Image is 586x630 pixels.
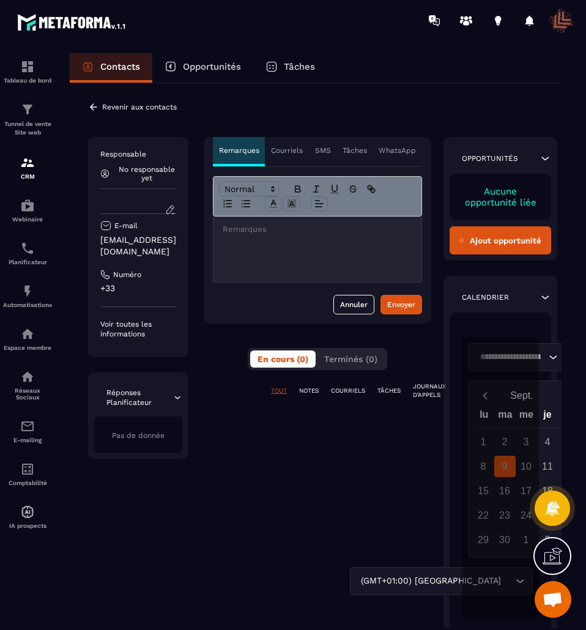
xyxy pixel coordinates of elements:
[315,146,331,155] p: SMS
[20,241,35,256] img: scheduler
[462,154,518,163] p: Opportunités
[3,302,52,308] p: Automatisations
[3,259,52,265] p: Planificateur
[462,186,539,208] p: Aucune opportunité liée
[100,319,176,339] p: Voir toutes les informations
[17,11,127,33] img: logo
[324,354,377,364] span: Terminés (0)
[331,387,365,395] p: COURRIELS
[112,431,165,440] span: Pas de donnée
[100,283,176,294] p: +33
[3,232,52,275] a: schedulerschedulerPlanificateur
[20,505,35,519] img: automations
[271,146,303,155] p: Courriels
[299,387,319,395] p: NOTES
[558,406,579,428] div: ve
[380,295,422,314] button: Envoyer
[462,292,509,302] p: Calendrier
[3,344,52,351] p: Espace membre
[20,369,35,384] img: social-network
[284,61,315,72] p: Tâches
[219,146,259,155] p: Remarques
[537,431,558,453] div: 4
[3,453,52,495] a: accountantaccountantComptabilité
[3,77,52,84] p: Tableau de bord
[20,284,35,298] img: automations
[358,574,503,588] span: (GMT+01:00) [GEOGRAPHIC_DATA]
[379,146,416,155] p: WhatsApp
[3,275,52,317] a: automationsautomationsAutomatisations
[258,354,308,364] span: En cours (0)
[317,350,385,368] button: Terminés (0)
[100,234,176,258] p: [EMAIL_ADDRESS][DOMAIN_NAME]
[3,216,52,223] p: Webinaire
[3,410,52,453] a: emailemailE-mailing
[350,567,533,595] div: Search for option
[183,61,241,72] p: Opportunités
[535,581,571,618] div: Ouvrir le chat
[537,456,558,477] div: 11
[3,93,52,146] a: formationformationTunnel de vente Site web
[20,327,35,341] img: automations
[3,146,52,189] a: formationformationCRM
[558,456,580,477] div: 12
[100,61,140,72] p: Contacts
[333,295,374,314] button: Annuler
[271,387,287,395] p: TOUT
[537,480,558,502] div: 18
[152,53,253,83] a: Opportunités
[3,189,52,232] a: automationsautomationsWebinaire
[3,387,52,401] p: Réseaux Sociaux
[106,388,172,407] p: Réponses Planificateur
[100,149,176,159] p: Responsable
[3,437,52,443] p: E-mailing
[113,270,141,280] p: Numéro
[117,165,176,182] p: No responsable yet
[20,462,35,476] img: accountant
[70,53,152,83] a: Contacts
[20,155,35,170] img: formation
[20,102,35,117] img: formation
[102,103,177,111] p: Revenir aux contacts
[3,522,52,529] p: IA prospects
[3,480,52,486] p: Comptabilité
[253,53,327,83] a: Tâches
[450,226,551,254] button: Ajout opportunité
[250,350,316,368] button: En cours (0)
[3,120,52,137] p: Tunnel de vente Site web
[3,173,52,180] p: CRM
[343,146,367,155] p: Tâches
[114,221,138,231] p: E-mail
[20,419,35,434] img: email
[3,317,52,360] a: automationsautomationsEspace membre
[387,298,415,311] div: Envoyer
[537,406,558,428] div: je
[3,360,52,410] a: social-networksocial-networkRéseaux Sociaux
[377,387,401,395] p: TÂCHES
[20,59,35,74] img: formation
[20,198,35,213] img: automations
[3,50,52,93] a: formationformationTableau de bord
[413,382,446,399] p: JOURNAUX D'APPELS
[558,431,580,453] div: 5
